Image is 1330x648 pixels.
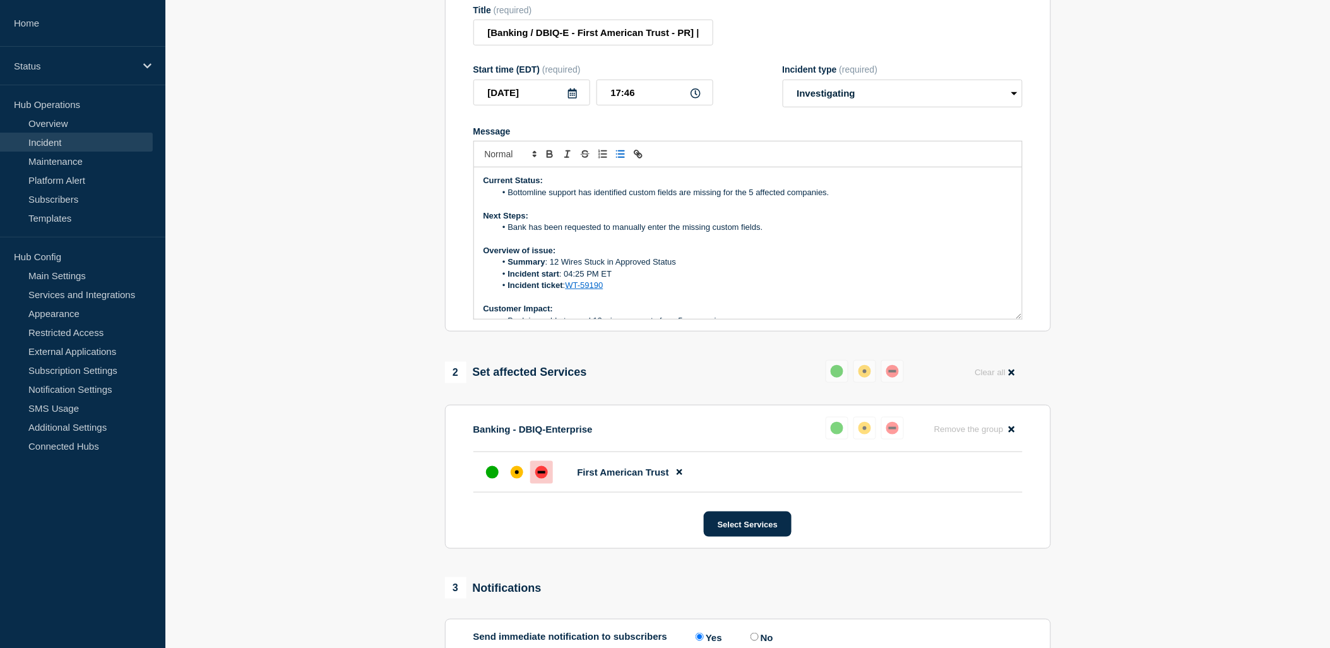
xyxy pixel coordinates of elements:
span: (required) [840,64,878,75]
button: Toggle italic text [559,147,576,162]
span: First American Trust [578,467,669,477]
button: affected [853,360,876,383]
strong: Summary [508,257,545,267]
li: : 04:25 PM ET [496,268,1012,280]
button: Remove the group [927,417,1023,441]
div: Send immediate notification to subscribers [473,631,1023,643]
span: (required) [542,64,581,75]
label: No [747,631,773,643]
li: : 12 Wires Stuck in Approved Status [496,256,1012,268]
button: Toggle ordered list [594,147,612,162]
div: down [886,422,899,435]
div: down [535,466,548,479]
div: Incident type [783,64,1023,75]
input: Title [473,20,713,45]
strong: Next Steps: [484,211,529,220]
li: Bank has been requested to manually enter the missing custom fields. [496,222,1012,233]
span: Remove the group [934,424,1004,434]
div: Notifications [445,577,542,599]
input: HH:MM [597,80,713,105]
strong: Overview of issue: [484,246,556,255]
p: Status [14,61,135,71]
strong: Incident start [508,269,560,279]
input: YYYY-MM-DD [473,80,590,105]
div: Message [474,167,1022,319]
p: Banking - DBIQ-Enterprise [473,424,593,435]
span: (required) [494,5,532,15]
button: Select Services [704,512,792,537]
input: No [751,633,759,641]
label: Yes [692,631,722,643]
div: Message [473,126,1023,136]
button: Toggle bulleted list [612,147,629,162]
p: Send immediate notification to subscribers [473,631,668,643]
strong: Customer Impact: [484,304,554,313]
button: up [826,360,848,383]
div: affected [858,422,871,435]
strong: Incident ticket [508,280,563,290]
button: down [881,417,904,440]
span: 3 [445,577,466,599]
li: : [496,280,1012,291]
div: affected [858,365,871,378]
div: down [886,365,899,378]
span: 2 [445,362,466,383]
button: up [826,417,848,440]
div: up [831,422,843,435]
li: Bank is unable to send 12 wire payments from 5 companies [496,315,1012,327]
select: Incident type [783,80,1023,107]
button: Clear all [967,360,1022,385]
strong: Current Status: [484,176,543,185]
div: up [831,365,843,378]
button: Toggle strikethrough text [576,147,594,162]
input: Yes [696,633,704,641]
div: Set affected Services [445,362,587,383]
div: affected [511,466,523,479]
button: affected [853,417,876,440]
div: Start time (EDT) [473,64,713,75]
li: Bottomline support has identified custom fields are missing for the 5 affected companies. [496,187,1012,198]
span: Font size [479,147,541,162]
button: Toggle link [629,147,647,162]
button: Toggle bold text [541,147,559,162]
div: Title [473,5,713,15]
div: up [486,466,499,479]
a: WT-59190 [566,280,603,290]
button: down [881,360,904,383]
